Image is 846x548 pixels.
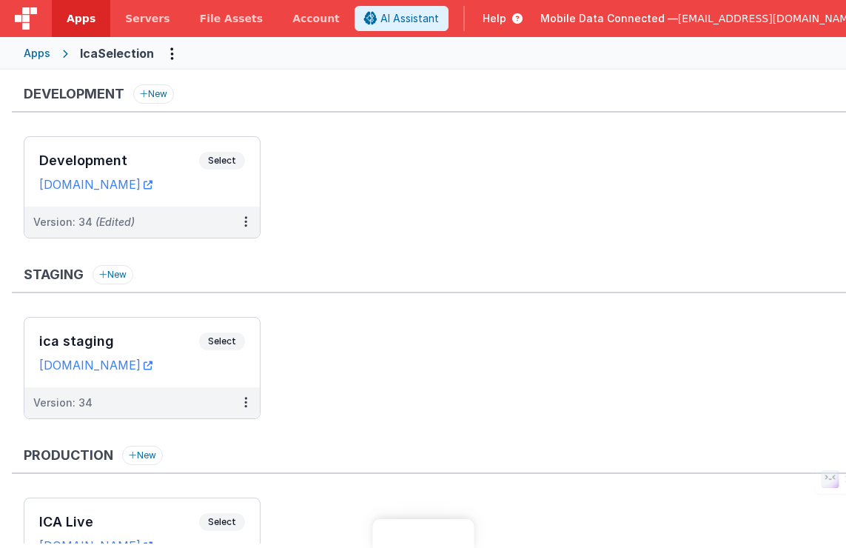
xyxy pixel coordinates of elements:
button: AI Assistant [355,6,449,31]
h3: Production [24,448,113,463]
h3: ICA Live [39,515,199,529]
a: [DOMAIN_NAME] [39,177,152,192]
span: Select [199,333,245,350]
a: [DOMAIN_NAME] [39,358,152,372]
h3: ica staging [39,334,199,349]
span: File Assets [200,11,263,26]
span: Select [199,152,245,170]
button: Options [160,41,184,65]
span: Mobile Data Connected — [540,11,678,26]
span: Servers [125,11,169,26]
div: Version: 34 [33,215,135,230]
h3: Development [39,153,199,168]
span: (Edited) [95,215,135,228]
h3: Staging [24,267,84,282]
div: IcaSelection [80,44,154,62]
button: New [93,265,133,284]
span: Apps [67,11,95,26]
div: Apps [24,46,50,61]
span: AI Assistant [380,11,439,26]
h3: Development [24,87,124,101]
span: Help [483,11,506,26]
span: Select [199,513,245,531]
button: New [122,446,163,465]
button: New [133,84,174,104]
div: Version: 34 [33,395,93,410]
